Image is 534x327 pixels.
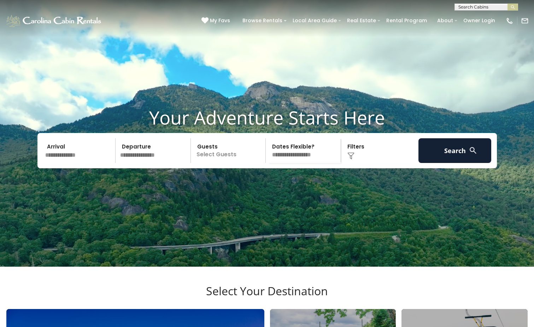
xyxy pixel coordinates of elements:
[5,14,103,28] img: White-1-1-2.png
[347,152,354,159] img: filter--v1.png
[239,15,286,26] a: Browse Rentals
[193,138,266,163] p: Select Guests
[383,15,430,26] a: Rental Program
[521,17,529,25] img: mail-regular-white.png
[201,17,232,25] a: My Favs
[469,146,477,155] img: search-regular-white.png
[460,15,499,26] a: Owner Login
[5,284,529,309] h3: Select Your Destination
[5,107,529,128] h1: Your Adventure Starts Here
[344,15,380,26] a: Real Estate
[210,17,230,24] span: My Favs
[418,138,492,163] button: Search
[434,15,457,26] a: About
[506,17,514,25] img: phone-regular-white.png
[289,15,340,26] a: Local Area Guide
